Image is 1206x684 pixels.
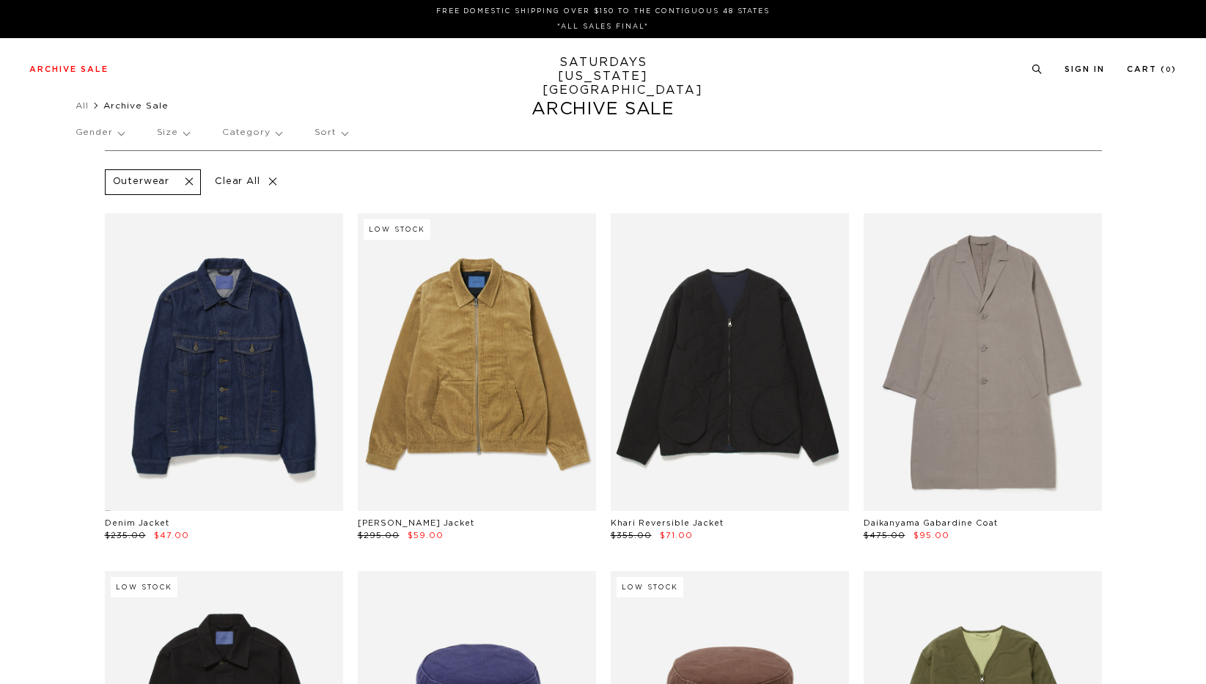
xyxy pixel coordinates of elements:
[105,519,169,527] a: Denim Jacket
[1065,65,1105,73] a: Sign In
[864,532,905,540] span: $475.00
[35,21,1171,32] p: *ALL SALES FINAL*
[660,532,693,540] span: $71.00
[29,65,109,73] a: Archive Sale
[611,519,724,527] a: Khari Reversible Jacket
[111,577,177,597] div: Low Stock
[76,116,124,150] p: Gender
[208,169,284,195] p: Clear All
[364,219,430,240] div: Low Stock
[864,519,998,527] a: Daikanyama Gabardine Coat
[105,532,146,540] span: $235.00
[154,532,189,540] span: $47.00
[543,56,663,98] a: SATURDAYS[US_STATE][GEOGRAPHIC_DATA]
[315,116,348,150] p: Sort
[611,532,652,540] span: $355.00
[1166,67,1172,73] small: 0
[76,101,89,110] a: All
[157,116,189,150] p: Size
[913,532,949,540] span: $95.00
[35,6,1171,17] p: FREE DOMESTIC SHIPPING OVER $150 TO THE CONTIGUOUS 48 STATES
[358,519,474,527] a: [PERSON_NAME] Jacket
[1127,65,1177,73] a: Cart (0)
[222,116,282,150] p: Category
[617,577,683,597] div: Low Stock
[103,101,169,110] span: Archive Sale
[113,176,170,188] p: Outerwear
[358,532,400,540] span: $295.00
[408,532,444,540] span: $59.00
